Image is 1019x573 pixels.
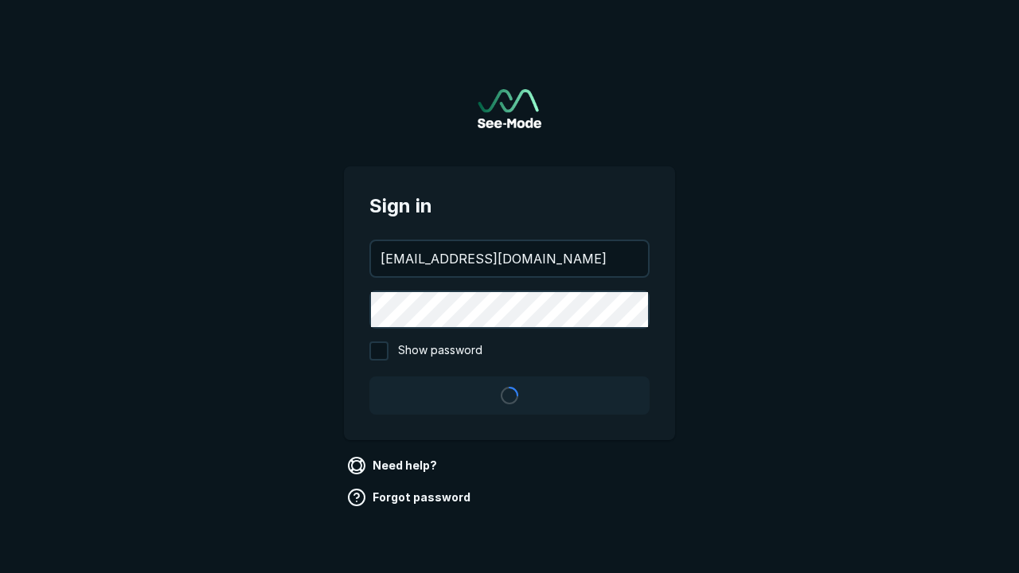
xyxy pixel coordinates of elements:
span: Show password [398,341,482,361]
img: See-Mode Logo [478,89,541,128]
span: Sign in [369,192,650,220]
a: Forgot password [344,485,477,510]
input: your@email.com [371,241,648,276]
a: Need help? [344,453,443,478]
a: Go to sign in [478,89,541,128]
